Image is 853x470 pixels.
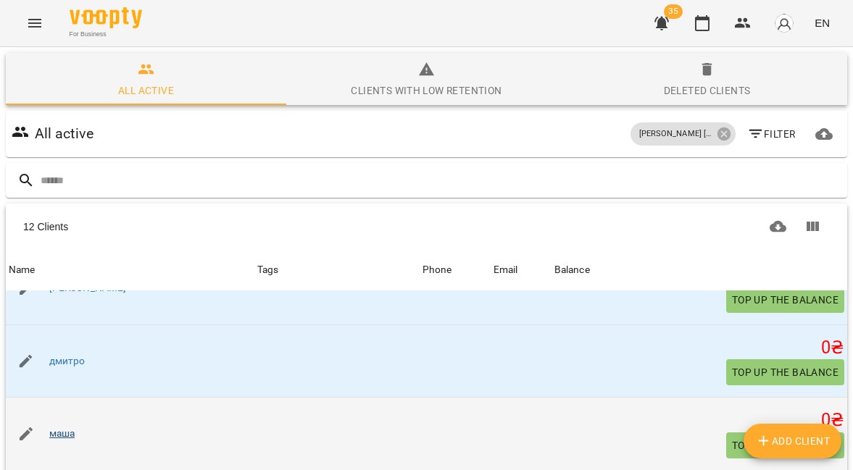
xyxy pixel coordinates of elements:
span: Name [9,261,251,279]
span: Top up the balance [732,291,839,309]
button: Top up the balance [726,359,844,385]
div: [PERSON_NAME] [PERSON_NAME] [631,122,736,146]
span: Filter [747,125,796,143]
button: Filter [741,121,802,147]
img: Voopty Logo [70,7,142,28]
div: Tags [257,261,417,279]
button: Menu [17,6,52,41]
span: EN [815,15,830,30]
div: Sort [554,261,590,279]
button: Add Client [744,424,842,458]
span: Email [494,261,549,279]
div: Sort [423,261,452,279]
span: For Business [70,30,142,39]
button: Top up the balance [726,287,844,313]
span: Add Client [755,432,831,450]
div: Balance [554,261,590,279]
div: Email [494,261,518,279]
button: Top up the balance [726,432,844,458]
span: Top up the balance [732,437,839,454]
p: [PERSON_NAME] [PERSON_NAME] [639,128,712,140]
h5: 0 ₴ [554,337,844,359]
a: дмитро [49,354,86,369]
button: Show columns [795,209,830,244]
img: avatar_s.png [774,13,794,33]
span: Balance [554,261,844,279]
button: Download CSV [761,209,796,244]
div: Clients with low retention [351,82,502,99]
span: Top up the balance [732,364,839,381]
span: Phone [423,261,488,279]
h6: All active [35,122,93,145]
div: Deleted clients [664,82,751,99]
div: Name [9,261,36,279]
div: Sort [494,261,518,279]
div: 12 Clients [23,219,415,234]
div: Table Toolbar [6,203,847,250]
div: Sort [9,261,36,279]
h5: 0 ₴ [554,409,844,432]
button: EN [809,9,836,36]
span: 35 [664,4,683,19]
a: маша [49,427,75,441]
div: All active [118,82,174,99]
div: Phone [423,261,452,279]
